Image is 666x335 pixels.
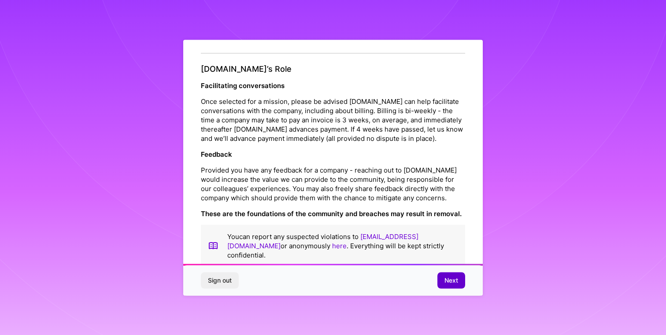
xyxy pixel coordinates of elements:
[201,150,232,158] strong: Feedback
[227,232,458,259] p: You can report any suspected violations to or anonymously . Everything will be kept strictly conf...
[201,64,465,74] h4: [DOMAIN_NAME]’s Role
[201,81,285,89] strong: Facilitating conversations
[201,165,465,202] p: Provided you have any feedback for a company - reaching out to [DOMAIN_NAME] would increase the v...
[444,276,458,285] span: Next
[201,272,239,288] button: Sign out
[208,276,232,285] span: Sign out
[227,232,418,250] a: [EMAIL_ADDRESS][DOMAIN_NAME]
[437,272,465,288] button: Next
[208,232,218,259] img: book icon
[332,241,347,250] a: here
[201,209,462,217] strong: These are the foundations of the community and breaches may result in removal.
[201,96,465,143] p: Once selected for a mission, please be advised [DOMAIN_NAME] can help facilitate conversations wi...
